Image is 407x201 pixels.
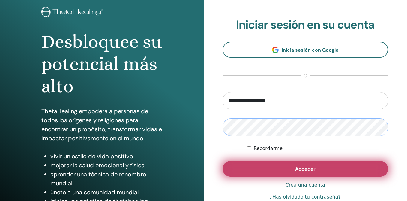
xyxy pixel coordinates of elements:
h1: Desbloquee su potencial más alto [41,31,162,98]
p: ThetaHealing empodera a personas de todos los orígenes y religiones para encontrar un propósito, ... [41,107,162,143]
span: o [301,72,310,79]
li: aprender una técnica de renombre mundial [50,170,162,188]
span: Inicia sesión con Google [282,47,339,53]
a: Inicia sesión con Google [223,42,388,58]
li: mejorar la salud emocional y física [50,161,162,170]
a: Crea una cuenta [286,181,325,189]
label: Recordarme [253,145,283,152]
li: vivir un estilo de vida positivo [50,152,162,161]
div: Mantenerme autenticado indefinidamente o hasta cerrar la sesión manualmente [247,145,388,152]
li: únete a una comunidad mundial [50,188,162,197]
h2: Iniciar sesión en su cuenta [223,18,388,32]
a: ¿Has olvidado tu contraseña? [270,193,341,201]
span: Acceder [295,166,316,172]
button: Acceder [223,161,388,177]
